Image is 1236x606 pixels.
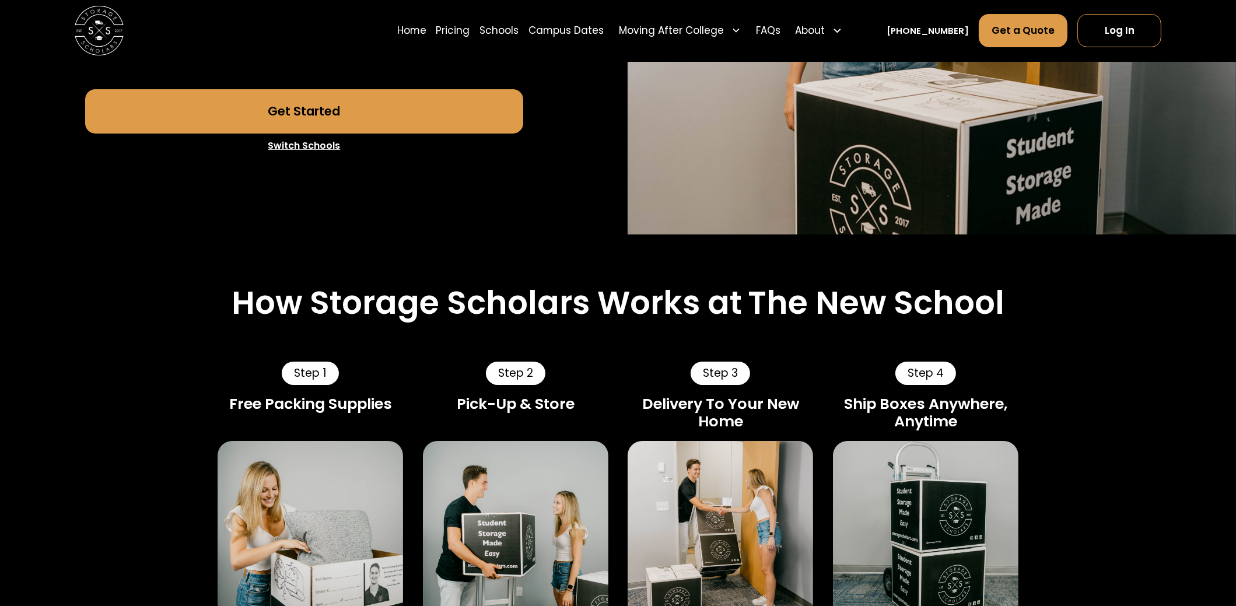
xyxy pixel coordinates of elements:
a: Switch Schools [85,134,523,158]
div: Step 3 [691,362,750,385]
img: Storage Scholars main logo [75,6,124,56]
div: Step 4 [895,362,956,385]
a: Home [397,13,426,48]
h2: How Storage Scholars Works at [232,283,742,322]
a: Get Started [85,89,523,134]
div: Delivery To Your New Home [628,395,813,430]
a: Get a Quote [979,14,1067,47]
a: Pricing [436,13,470,48]
div: Moving After College [619,23,724,38]
div: About [795,23,825,38]
div: Free Packing Supplies [218,395,403,413]
div: Moving After College [614,13,746,48]
div: Ship Boxes Anywhere, Anytime [833,395,1018,430]
a: home [75,6,124,56]
h2: The New School [748,283,1004,322]
a: FAQs [756,13,780,48]
div: Step 2 [486,362,545,385]
a: Campus Dates [528,13,604,48]
div: Step 1 [282,362,339,385]
div: About [790,13,848,48]
a: [PHONE_NUMBER] [887,24,969,37]
a: Schools [479,13,519,48]
a: Log In [1077,14,1161,47]
div: Pick-Up & Store [423,395,608,413]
